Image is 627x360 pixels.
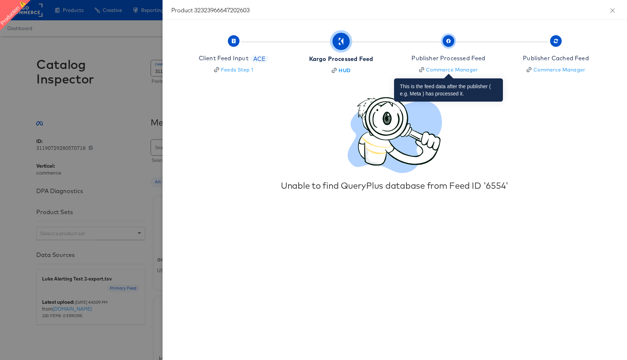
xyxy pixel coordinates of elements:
div: Product 32323966647202603 [171,6,618,14]
div: Commerce Manager [426,66,478,73]
div: Publisher Cached Feed [523,54,589,62]
div: Publisher Processed Feed [411,54,485,62]
span: ACE [250,55,269,63]
a: Commerce Manager [523,66,589,73]
button: Publisher Processed FeedCommerce Manager [392,29,505,82]
div: Client Feed Input [199,54,249,62]
a: Feeds Step 1 [199,66,269,73]
button: Kargo Processed FeedHUD [284,29,398,83]
a: HUD [309,67,373,74]
div: Unable to find QueryPlus database from Feed ID '6554' [227,180,562,191]
div: Feeds Step 1 [221,66,253,73]
button: Publisher Cached FeedCommerce Manager [499,29,612,82]
button: Client Feed InputACEFeeds Step 1 [177,29,290,82]
div: Kargo Processed Feed [309,55,373,63]
span: close [610,8,615,13]
div: Commerce Manager [533,66,585,73]
a: Commerce Manager [411,66,485,73]
div: HUD [339,67,351,74]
